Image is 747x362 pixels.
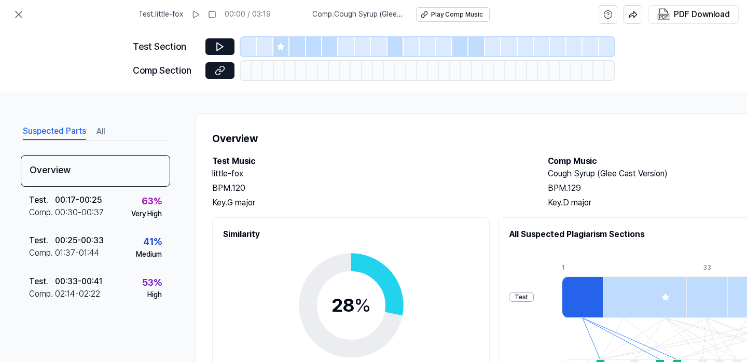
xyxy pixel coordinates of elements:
div: PDF Download [674,8,730,21]
button: help [599,5,617,24]
div: High [147,290,162,300]
span: Comp . Cough Syrup (Glee Cast Version) [312,9,404,20]
button: Suspected Parts [23,123,86,140]
div: 00:25 - 00:33 [55,234,104,247]
span: Test . little-fox [139,9,183,20]
div: 53 % [142,275,162,290]
div: Very High [131,209,162,219]
div: Comp . [29,247,55,259]
div: Test Section [133,39,199,54]
svg: help [603,9,613,20]
div: Test [509,293,534,302]
div: 01:37 - 01:44 [55,247,100,259]
div: Test . [29,194,55,206]
h2: Test Music [212,155,527,168]
span: % [354,294,371,316]
div: 00:30 - 00:37 [55,206,104,219]
div: Play Comp Music [431,10,483,19]
div: 00:00 / 03:19 [225,9,271,20]
button: Play Comp Music [416,7,490,22]
div: Test . [29,234,55,247]
button: All [96,123,105,140]
div: Overview [21,155,170,187]
img: PDF Download [657,8,670,21]
h2: Similarity [223,228,479,241]
div: Comp . [29,288,55,300]
div: 41 % [143,234,162,249]
div: Comp Section [133,63,199,78]
div: 28 [331,291,371,319]
div: Comp . [29,206,55,219]
div: 33 [703,263,744,272]
div: 02:14 - 02:22 [55,288,100,300]
div: Medium [136,249,162,260]
img: share [628,10,638,19]
div: 63 % [142,194,162,209]
div: BPM. 120 [212,182,527,194]
div: Test . [29,275,55,288]
div: 1 [562,263,603,272]
h2: little-fox [212,168,527,180]
div: 00:17 - 00:25 [55,194,102,206]
div: Key. G major [212,197,527,209]
div: 00:33 - 00:41 [55,275,102,288]
button: PDF Download [655,6,732,23]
